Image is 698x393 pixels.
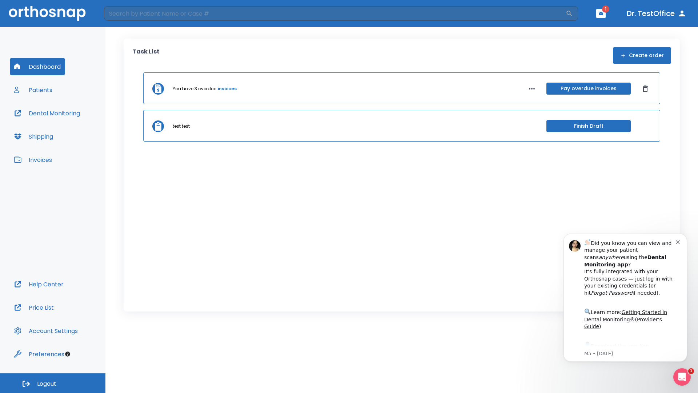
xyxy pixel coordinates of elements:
[10,275,68,293] button: Help Center
[173,86,216,92] p: You have 3 overdue
[10,81,57,99] button: Patients
[10,104,84,122] button: Dental Monitoring
[673,368,691,386] iframe: Intercom live chat
[64,351,71,357] div: Tooltip anchor
[32,120,96,134] a: App Store
[613,47,671,64] button: Create order
[546,120,631,132] button: Finish Draft
[553,223,698,373] iframe: Intercom notifications message
[37,380,56,388] span: Logout
[9,6,86,21] img: Orthosnap
[10,299,58,316] button: Price List
[132,47,160,64] p: Task List
[10,151,56,168] button: Invoices
[10,128,57,145] button: Shipping
[32,128,123,134] p: Message from Ma, sent 4w ago
[10,322,82,340] button: Account Settings
[624,7,689,20] button: Dr. TestOffice
[173,123,190,130] p: test test
[10,58,65,75] button: Dashboard
[688,368,694,374] span: 1
[10,345,69,363] button: Preferences
[104,6,566,21] input: Search by Patient Name or Case #
[32,119,123,156] div: Download the app: | ​ Let us know if you need help getting started!
[602,5,609,13] span: 1
[639,83,651,95] button: Dismiss
[546,83,631,95] button: Pay overdue invoices
[123,16,129,21] button: Dismiss notification
[218,86,237,92] a: invoices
